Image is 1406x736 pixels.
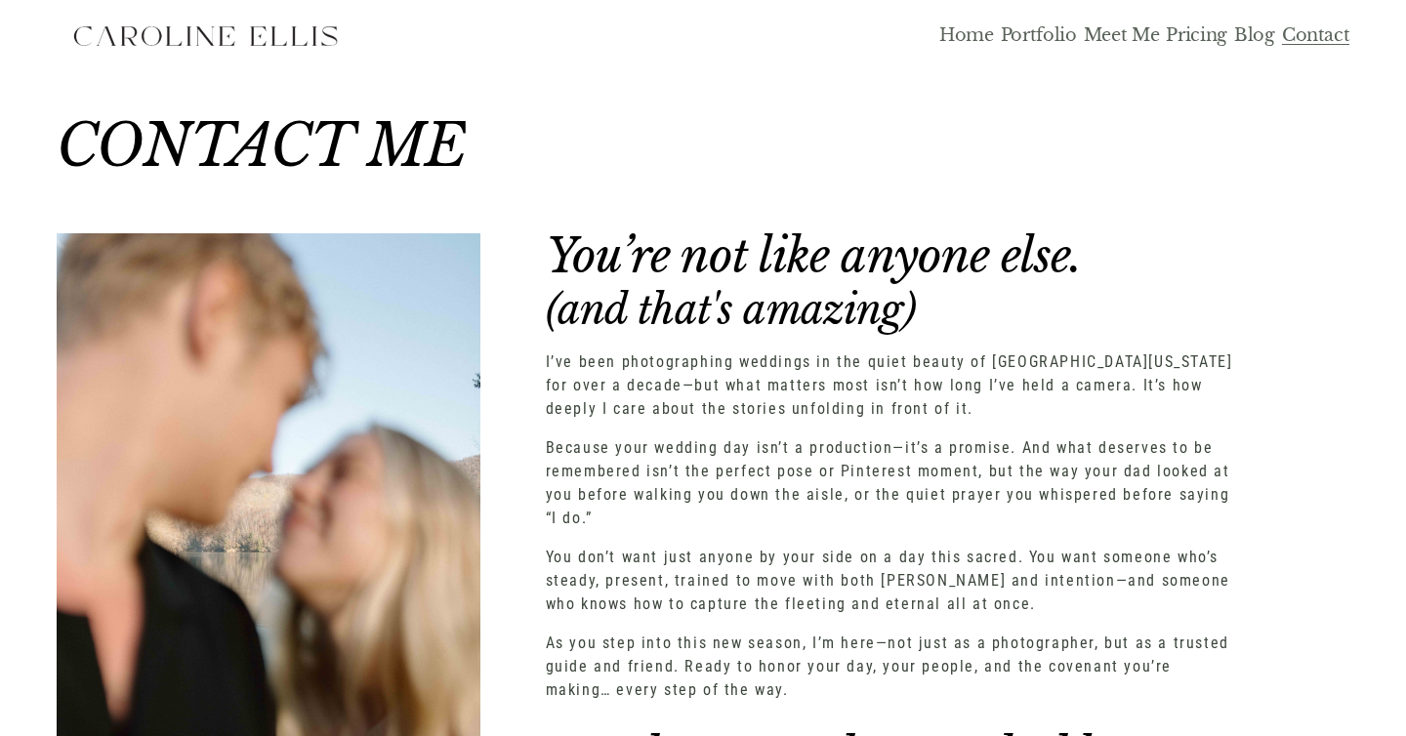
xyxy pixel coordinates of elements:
a: Portfolio [1001,24,1077,47]
p: I’ve been photographing weddings in the quiet beauty of [GEOGRAPHIC_DATA][US_STATE] for over a de... [546,350,1242,421]
p: Because your wedding day isn’t a production—it’s a promise. And what deserves to be remembered is... [546,436,1242,530]
a: Home [939,24,994,47]
p: You don’t want just anyone by your side on a day this sacred. You want someone who’s steady, pres... [546,546,1242,616]
img: Western North Carolina Faith Based Elopement Photographer [57,12,353,61]
em: You’re not like anyone else. [546,227,1082,285]
a: Meet Me [1084,24,1160,47]
a: Blog [1234,24,1275,47]
a: Contact [1282,24,1350,47]
a: Pricing [1166,24,1227,47]
em: (and that's amazing) [546,284,916,335]
p: As you step into this new season, I’m here—not just as a photographer, but as a trusted guide and... [546,632,1242,702]
em: CONTACT ME [57,110,467,182]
